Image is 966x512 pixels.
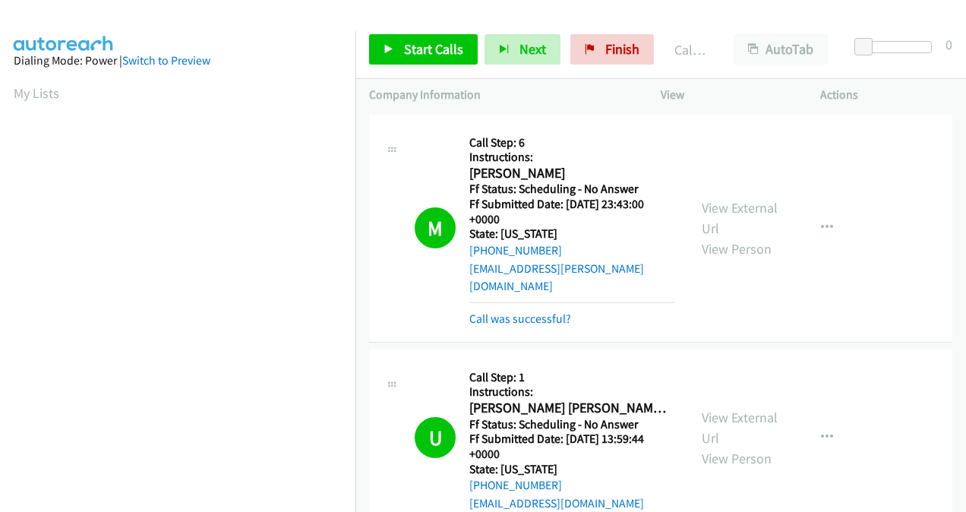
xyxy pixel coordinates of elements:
p: Actions [820,86,952,104]
div: Delay between calls (in seconds) [862,41,932,53]
h5: Instructions: [469,384,674,400]
h5: Ff Status: Scheduling - No Answer [469,417,674,432]
h1: M [415,207,456,248]
div: Dialing Mode: Power | [14,52,342,70]
h5: Call Step: 1 [469,370,674,385]
h5: State: [US_STATE] [469,226,674,242]
a: [PHONE_NUMBER] [469,243,562,258]
p: Company Information [369,86,633,104]
p: View [661,86,793,104]
h5: Call Step: 6 [469,135,674,150]
button: Next [485,34,560,65]
a: View Person [702,240,772,258]
a: Switch to Preview [122,53,210,68]
h5: State: [US_STATE] [469,462,674,477]
a: [PHONE_NUMBER] [469,478,562,492]
a: [EMAIL_ADDRESS][DOMAIN_NAME] [469,496,644,510]
a: [EMAIL_ADDRESS][PERSON_NAME][DOMAIN_NAME] [469,261,644,294]
span: Finish [605,40,639,58]
h5: Instructions: [469,150,674,165]
a: Call was successful? [469,311,571,326]
h2: [PERSON_NAME] [PERSON_NAME] Machapur [469,400,669,417]
a: View Person [702,450,772,467]
a: View External Url [702,409,778,447]
h5: Ff Status: Scheduling - No Answer [469,182,674,197]
h1: U [415,417,456,458]
h5: Ff Submitted Date: [DATE] 13:59:44 +0000 [469,431,674,461]
p: Call Completed [674,40,706,60]
span: Next [519,40,546,58]
div: 0 [945,34,952,55]
a: Finish [570,34,654,65]
a: My Lists [14,84,59,102]
a: Start Calls [369,34,478,65]
h2: [PERSON_NAME] [469,165,669,182]
span: Start Calls [404,40,463,58]
a: View External Url [702,199,778,237]
h5: Ff Submitted Date: [DATE] 23:43:00 +0000 [469,197,674,226]
button: AutoTab [734,34,828,65]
